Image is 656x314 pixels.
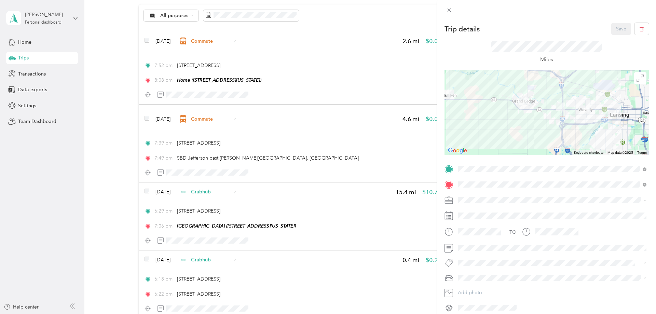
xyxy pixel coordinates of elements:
a: Open this area in Google Maps (opens a new window) [446,146,469,155]
div: TO [509,229,516,236]
p: Trip details [445,24,480,34]
span: Map data ©2025 [607,151,633,154]
iframe: Everlance-gr Chat Button Frame [618,276,656,314]
button: Add photo [455,288,649,298]
a: Terms (opens in new tab) [637,151,647,154]
p: Miles [540,55,553,64]
img: Google [446,146,469,155]
button: Keyboard shortcuts [574,150,603,155]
